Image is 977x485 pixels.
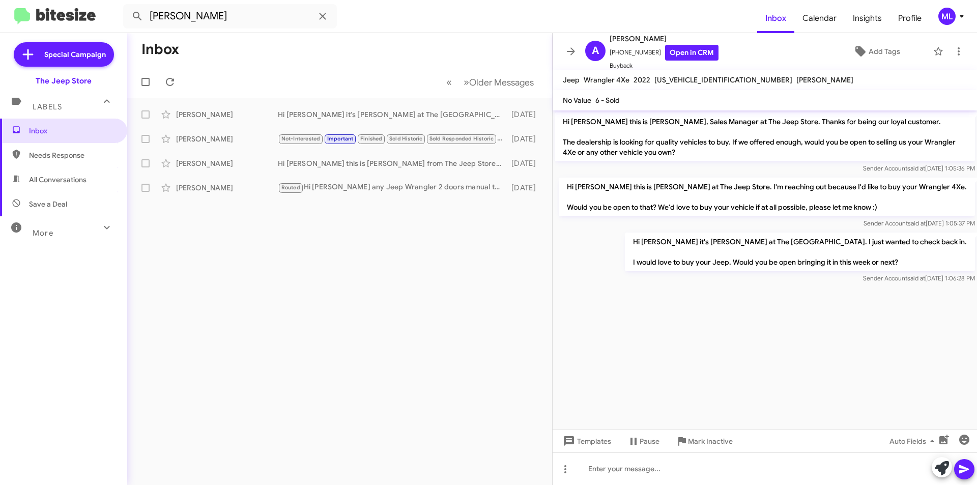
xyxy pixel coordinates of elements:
[506,158,544,168] div: [DATE]
[592,43,599,59] span: A
[429,135,494,142] span: Sold Responded Historic
[930,8,966,25] button: ML
[327,135,354,142] span: Important
[553,432,619,450] button: Templates
[464,76,469,89] span: »
[14,42,114,67] a: Special Campaign
[360,135,383,142] span: Finished
[563,96,591,105] span: No Value
[506,109,544,120] div: [DATE]
[625,233,975,271] p: Hi [PERSON_NAME] it's [PERSON_NAME] at The [GEOGRAPHIC_DATA]. I just wanted to check back in. I w...
[33,229,53,238] span: More
[890,4,930,33] a: Profile
[610,33,719,45] span: [PERSON_NAME]
[938,8,956,25] div: ML
[794,4,845,33] a: Calendar
[176,183,278,193] div: [PERSON_NAME]
[278,158,506,168] div: Hi [PERSON_NAME] this is [PERSON_NAME] from The Jeep Store. I saw you were in touch with our staf...
[176,109,278,120] div: [PERSON_NAME]
[889,432,938,450] span: Auto Fields
[278,182,506,193] div: Hi [PERSON_NAME] any Jeep Wrangler 2 doors manual transmission let me know
[824,42,928,61] button: Add Tags
[33,102,62,111] span: Labels
[29,199,67,209] span: Save a Deal
[440,72,458,93] button: Previous
[29,126,116,136] span: Inbox
[619,432,668,450] button: Pause
[863,164,975,172] span: Sender Account [DATE] 1:05:36 PM
[688,432,733,450] span: Mark Inactive
[469,77,534,88] span: Older Messages
[757,4,794,33] a: Inbox
[278,109,506,120] div: Hi [PERSON_NAME] it's [PERSON_NAME] at The [GEOGRAPHIC_DATA]. I just wanted to check back in. I w...
[881,432,946,450] button: Auto Fields
[863,274,975,282] span: Sender Account [DATE] 1:06:28 PM
[610,45,719,61] span: [PHONE_NUMBER]
[29,150,116,160] span: Needs Response
[796,75,853,84] span: [PERSON_NAME]
[563,75,580,84] span: Jeep
[610,61,719,71] span: Buyback
[907,274,925,282] span: said at
[281,184,300,191] span: Routed
[123,4,337,28] input: Search
[864,219,975,227] span: Sender Account [DATE] 1:05:37 PM
[441,72,540,93] nav: Page navigation example
[665,45,719,61] a: Open in CRM
[654,75,792,84] span: [US_VEHICLE_IDENTIFICATION_NUMBER]
[668,432,741,450] button: Mark Inactive
[595,96,620,105] span: 6 - Sold
[281,135,321,142] span: Not-Interested
[176,158,278,168] div: [PERSON_NAME]
[36,76,92,86] div: The Jeep Store
[506,183,544,193] div: [DATE]
[389,135,423,142] span: Sold Historic
[278,133,506,145] div: Yes We got the Rubicon with my wife [PERSON_NAME]
[555,112,975,161] p: Hi [PERSON_NAME] this is [PERSON_NAME], Sales Manager at The Jeep Store. Thanks for being our loy...
[640,432,659,450] span: Pause
[559,178,975,216] p: Hi [PERSON_NAME] this is [PERSON_NAME] at The Jeep Store. I'm reaching out because I'd like to bu...
[584,75,629,84] span: Wrangler 4Xe
[44,49,106,60] span: Special Campaign
[845,4,890,33] a: Insights
[907,164,925,172] span: said at
[561,432,611,450] span: Templates
[634,75,650,84] span: 2022
[908,219,926,227] span: said at
[869,42,900,61] span: Add Tags
[506,134,544,144] div: [DATE]
[176,134,278,144] div: [PERSON_NAME]
[446,76,452,89] span: «
[29,175,87,185] span: All Conversations
[457,72,540,93] button: Next
[141,41,179,58] h1: Inbox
